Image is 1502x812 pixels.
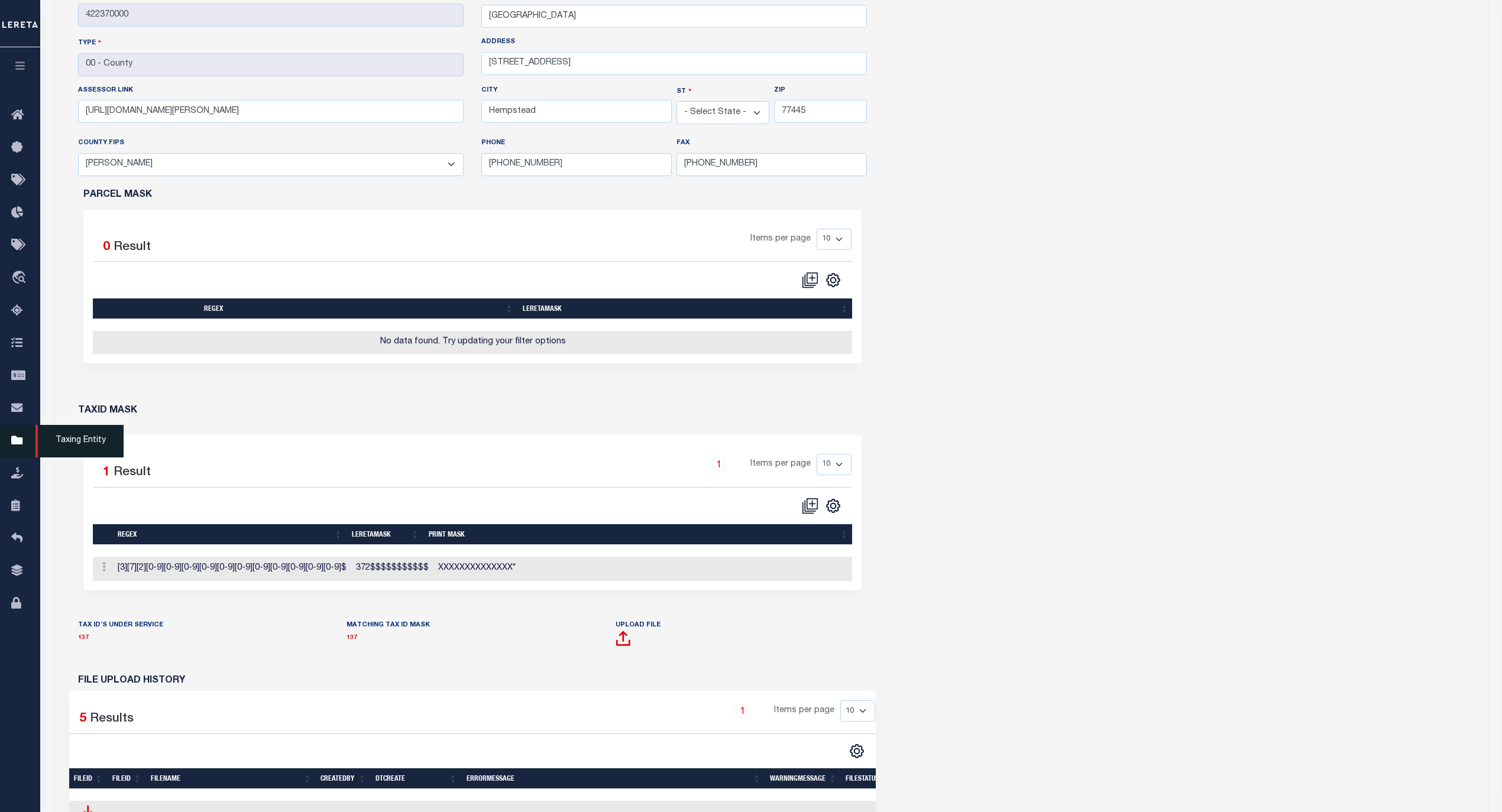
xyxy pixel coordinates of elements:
label: MATCHING TAX ID MASK [347,621,430,631]
th: dtCreate: activate to sort column ascending [371,768,462,789]
td: 372$$$$$$$$$$$ [351,557,433,581]
th: FileStatus: activate to sort column ascending [841,768,894,789]
label: COUNTY FIPS [78,138,124,148]
td: XXXXXXXXXXXXXX* [433,557,853,581]
label: ASSESSOR LINK [78,86,133,96]
label: Results [90,710,134,729]
label: CITY [481,86,497,96]
a: 1 [712,458,725,471]
span: Items per page [750,233,811,246]
label: Result [114,463,151,482]
span: 1 [103,466,110,479]
th: FileName: activate to sort column ascending [146,768,316,789]
th: FileID: activate to sort column ascending [108,768,146,789]
th: ErrorMessage: activate to sort column ascending [462,768,766,789]
span: 5 [79,713,86,725]
label: PHONE [481,138,505,148]
label: FAX [676,138,690,148]
th: regex: activate to sort column ascending [113,524,347,545]
label: Upload File [616,621,661,631]
label: ADDRESS [481,37,515,47]
span: Taxing Entity [35,425,124,457]
td: [3][7][2][0-9][0-9][0-9][0-9][0-9][0-9][0-9][0-9][0-9][0-9][0-9]$ [113,557,351,581]
h6: TAXID MASK [78,406,137,416]
th: FileID: activate to sort column ascending [69,768,108,789]
th: leretamask: activate to sort column ascending [518,298,853,319]
th: regex: activate to sort column ascending [199,298,518,319]
label: ST [676,86,692,97]
span: Items per page [774,704,834,717]
h6: FILE UPLOAD HISTORY [78,676,867,686]
th: WarningMessage: activate to sort column ascending [765,768,841,789]
label: Result [114,238,151,257]
span: 0 [103,241,110,254]
label: Type [78,37,102,48]
td: No data found. Try updating your filter options [93,331,853,354]
a: 137 [78,635,89,641]
th: Print Mask: activate to sort column ascending [424,524,853,545]
label: TAX ID’S UNDER SERVICE [78,621,163,631]
a: 137 [347,635,357,641]
h6: PARCEL MASK [83,190,862,200]
a: 1 [736,704,749,717]
span: Items per page [750,458,811,471]
th: leretamask: activate to sort column ascending [347,524,424,545]
label: Zip [774,86,785,96]
th: CreatedBy: activate to sort column ascending [316,768,371,789]
i: travel_explore [11,271,30,286]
